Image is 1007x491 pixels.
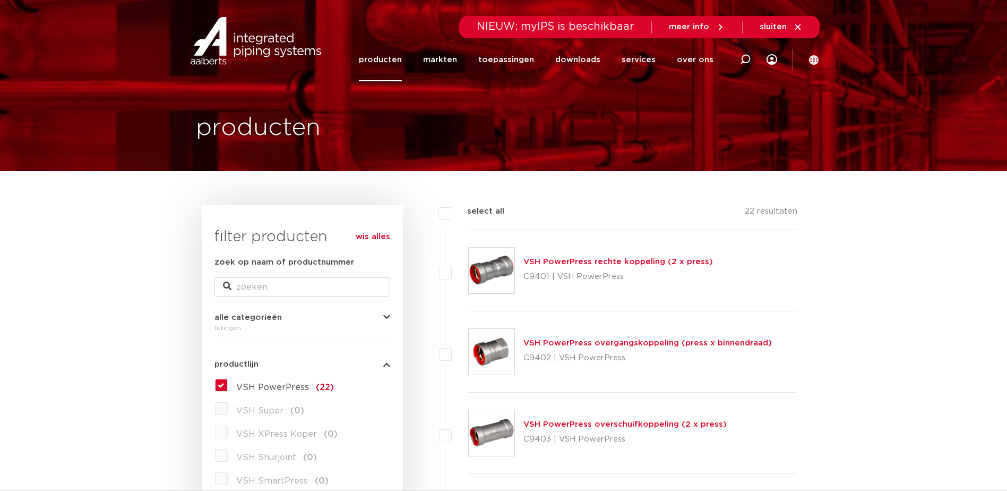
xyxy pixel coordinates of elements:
a: services [622,38,656,81]
a: downloads [555,38,600,81]
span: (0) [290,407,304,415]
span: VSH Super [236,407,283,415]
nav: Menu [359,38,713,81]
span: VSH XPress Koper [236,430,317,438]
span: sluiten [760,23,787,31]
span: VSH Shurjoint [236,453,296,462]
div: fittingen [214,321,390,334]
span: (0) [303,453,317,462]
a: markten [423,38,457,81]
span: VSH SmartPress [236,477,308,485]
span: productlijn [214,360,259,368]
p: 22 resultaten [745,205,797,222]
div: my IPS [767,38,777,81]
a: over ons [677,38,713,81]
h3: filter producten [214,226,390,248]
a: meer info [669,22,725,32]
h1: producten [196,111,321,145]
a: producten [359,38,402,81]
a: VSH PowerPress overschuifkoppeling (2 x press) [523,420,727,428]
label: select all [451,205,504,218]
img: Thumbnail for VSH PowerPress rechte koppeling (2 x press) [469,248,514,293]
span: VSH PowerPress [236,383,309,392]
input: zoeken [214,277,390,297]
span: NIEUW: myIPS is beschikbaar [477,21,634,32]
a: sluiten [760,22,803,32]
button: productlijn [214,360,390,368]
p: C9402 | VSH PowerPress [523,350,772,367]
a: wis alles [356,231,390,243]
a: VSH PowerPress overgangskoppeling (press x binnendraad) [523,339,772,347]
span: (22) [316,383,334,392]
label: zoek op naam of productnummer [214,256,354,269]
span: (0) [315,477,329,485]
img: Thumbnail for VSH PowerPress overschuifkoppeling (2 x press) [469,410,514,456]
p: C9403 | VSH PowerPress [523,431,727,448]
span: meer info [669,23,709,31]
button: alle categorieën [214,314,390,321]
a: VSH PowerPress rechte koppeling (2 x press) [523,258,713,266]
a: toepassingen [478,38,534,81]
img: Thumbnail for VSH PowerPress overgangskoppeling (press x binnendraad) [469,329,514,375]
span: (0) [324,430,338,438]
span: alle categorieën [214,314,282,321]
p: C9401 | VSH PowerPress [523,268,713,285]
